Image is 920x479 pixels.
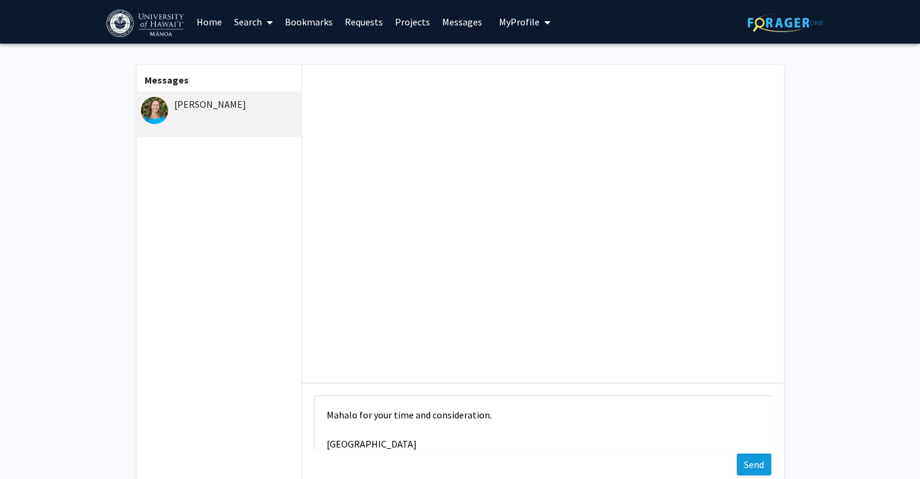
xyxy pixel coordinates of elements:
a: Requests [339,1,389,43]
b: Messages [145,74,189,86]
a: Search [228,1,279,43]
span: My Profile [499,16,540,28]
a: Bookmarks [279,1,339,43]
a: Home [191,1,228,43]
a: Messages [436,1,488,43]
iframe: Chat [9,424,51,470]
img: ForagerOne Logo [748,13,823,32]
img: Colleen Rost-Banik [141,97,168,124]
button: Send [737,454,771,475]
a: Projects [389,1,436,43]
img: University of Hawaiʻi at Mānoa Logo [106,10,186,37]
div: [PERSON_NAME] [141,97,299,111]
textarea: Message [314,395,771,450]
